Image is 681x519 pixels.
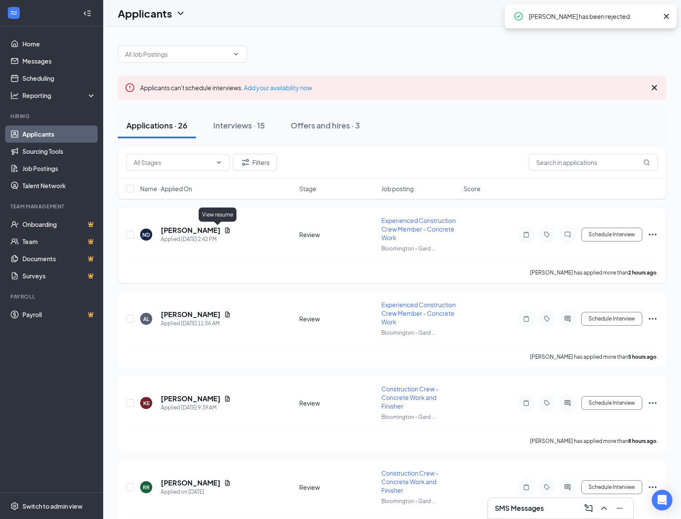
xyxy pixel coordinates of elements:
button: Schedule Interview [581,480,642,494]
svg: Minimize [614,503,625,513]
svg: Note [521,315,531,322]
span: Construction Crew - Concrete Work and Finisher [381,469,439,494]
a: Talent Network [22,177,96,194]
a: Applicants [22,125,96,143]
svg: Error [125,82,135,93]
h5: [PERSON_NAME] [161,310,221,319]
svg: Cross [649,82,660,93]
span: Stage [299,184,316,193]
a: TeamCrown [22,233,96,250]
button: Filter Filters [233,154,277,171]
svg: ComposeMessage [583,503,594,513]
svg: Cross [661,11,672,21]
svg: ChevronDown [175,8,186,18]
div: Applied [DATE] 2:42 PM [161,235,231,244]
div: Reporting [22,91,96,100]
svg: Ellipses [647,482,658,492]
button: Minimize [613,501,626,515]
span: Experienced Construction Crew Member - Concrete Work [381,217,456,241]
b: 2 hours ago [628,269,656,276]
svg: ChevronDown [233,51,239,58]
svg: Filter [240,157,251,168]
svg: Note [521,231,531,238]
a: PayrollCrown [22,306,96,323]
svg: Ellipses [647,314,658,324]
a: SurveysCrown [22,267,96,284]
h5: [PERSON_NAME] [161,478,221,488]
svg: Analysis [10,91,19,100]
svg: Tag [542,400,552,406]
div: Hiring [10,113,94,120]
div: Offers and hires · 3 [291,120,360,131]
div: AL [143,315,149,323]
h1: Applicants [118,6,172,21]
svg: Ellipses [647,398,658,408]
button: ChevronUp [597,501,611,515]
div: ND [142,231,150,238]
div: Applied on [DATE] [161,488,231,496]
b: 5 hours ago [628,354,656,360]
input: All Job Postings [125,49,229,59]
div: Applied [DATE] 9:39 AM [161,403,231,412]
svg: ChevronUp [599,503,609,513]
h5: [PERSON_NAME] [161,226,221,235]
div: Review [299,399,376,407]
svg: MagnifyingGlass [643,159,650,166]
span: Applicants can't schedule interviews. [140,84,312,92]
a: Job Postings [22,160,96,177]
span: Bloomington - Gard ... [381,330,436,336]
a: Scheduling [22,70,96,87]
svg: Note [521,484,531,491]
svg: Document [224,311,231,318]
button: Schedule Interview [581,312,642,326]
div: KE [143,400,150,407]
svg: Ellipses [647,229,658,240]
div: Switch to admin view [22,502,83,510]
a: Home [22,35,96,52]
div: Payroll [10,293,94,300]
b: 8 hours ago [628,438,656,444]
a: Sourcing Tools [22,143,96,160]
div: Review [299,314,376,323]
svg: Tag [542,315,552,322]
button: ComposeMessage [582,501,595,515]
div: Review [299,230,376,239]
div: Review [299,483,376,492]
div: Applications · 26 [126,120,187,131]
p: [PERSON_NAME] has applied more than . [530,437,658,445]
svg: Tag [542,484,552,491]
div: RR [143,484,150,491]
p: [PERSON_NAME] has applied more than . [530,353,658,360]
span: Job posting [381,184,414,193]
input: All Stages [134,158,212,167]
span: Score [463,184,481,193]
span: Name · Applied On [140,184,192,193]
div: Team Management [10,203,94,210]
svg: WorkstreamLogo [9,9,18,17]
div: View resume [199,208,236,222]
a: Add your availability now [244,84,312,92]
svg: ActiveChat [562,400,573,406]
span: Bloomington - Gard ... [381,245,436,252]
button: Schedule Interview [581,228,642,241]
a: Messages [22,52,96,70]
div: [PERSON_NAME] has been rejected. [529,11,658,21]
div: Applied [DATE] 11:56 AM [161,319,231,328]
svg: Collapse [83,9,92,18]
svg: ChatInactive [562,231,573,238]
a: DocumentsCrown [22,250,96,267]
svg: Tag [542,231,552,238]
svg: ActiveChat [562,315,573,322]
svg: Settings [10,502,19,510]
svg: ChevronDown [215,159,222,166]
h3: SMS Messages [495,504,544,513]
a: OnboardingCrown [22,216,96,233]
span: Bloomington - Gard ... [381,498,436,504]
input: Search in applications [529,154,658,171]
button: Schedule Interview [581,396,642,410]
svg: CheckmarkCircle [513,11,524,21]
div: Interviews · 15 [213,120,265,131]
h5: [PERSON_NAME] [161,394,221,403]
svg: Document [224,479,231,486]
span: Construction Crew - Concrete Work and Finisher [381,385,439,410]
